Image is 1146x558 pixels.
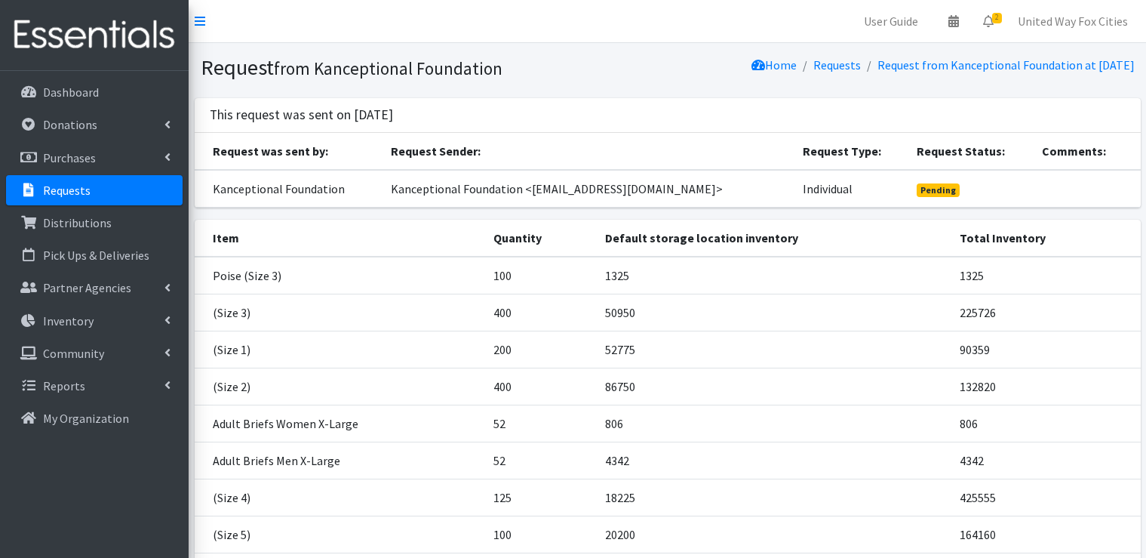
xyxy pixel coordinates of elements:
[596,479,951,516] td: 18225
[596,257,951,294] td: 1325
[43,346,104,361] p: Community
[43,378,85,393] p: Reports
[484,516,596,553] td: 100
[908,133,1033,170] th: Request Status:
[6,306,183,336] a: Inventory
[195,368,484,405] td: (Size 2)
[1033,133,1141,170] th: Comments:
[6,338,183,368] a: Community
[951,368,1141,405] td: 132820
[382,170,794,208] td: Kanceptional Foundation <[EMAIL_ADDRESS][DOMAIN_NAME]>
[484,368,596,405] td: 400
[43,215,112,230] p: Distributions
[596,368,951,405] td: 86750
[6,77,183,107] a: Dashboard
[6,175,183,205] a: Requests
[195,479,484,516] td: (Size 4)
[6,109,183,140] a: Donations
[201,54,662,81] h1: Request
[596,442,951,479] td: 4342
[596,331,951,368] td: 52775
[6,403,183,433] a: My Organization
[43,248,149,263] p: Pick Ups & Deliveries
[596,294,951,331] td: 50950
[992,13,1002,23] span: 2
[794,133,908,170] th: Request Type:
[484,294,596,331] td: 400
[195,516,484,553] td: (Size 5)
[195,257,484,294] td: Poise (Size 3)
[951,331,1141,368] td: 90359
[877,57,1135,72] a: Request from Kanceptional Foundation at [DATE]
[484,220,596,257] th: Quantity
[43,313,94,328] p: Inventory
[43,411,129,426] p: My Organization
[951,220,1141,257] th: Total Inventory
[484,405,596,442] td: 52
[6,208,183,238] a: Distributions
[43,183,91,198] p: Requests
[43,150,96,165] p: Purchases
[917,183,960,197] span: Pending
[382,133,794,170] th: Request Sender:
[794,170,908,208] td: Individual
[484,257,596,294] td: 100
[951,294,1141,331] td: 225726
[971,6,1006,36] a: 2
[951,442,1141,479] td: 4342
[6,273,183,303] a: Partner Agencies
[484,442,596,479] td: 52
[1006,6,1140,36] a: United Way Fox Cities
[6,240,183,270] a: Pick Ups & Deliveries
[852,6,930,36] a: User Guide
[274,57,502,79] small: from Kanceptional Foundation
[195,133,382,170] th: Request was sent by:
[596,405,951,442] td: 806
[43,85,99,100] p: Dashboard
[951,516,1141,553] td: 164160
[6,371,183,401] a: Reports
[195,442,484,479] td: Adult Briefs Men X-Large
[195,405,484,442] td: Adult Briefs Women X-Large
[195,220,484,257] th: Item
[195,294,484,331] td: (Size 3)
[951,479,1141,516] td: 425555
[195,170,382,208] td: Kanceptional Foundation
[813,57,861,72] a: Requests
[751,57,797,72] a: Home
[6,143,183,173] a: Purchases
[484,331,596,368] td: 200
[484,479,596,516] td: 125
[596,220,951,257] th: Default storage location inventory
[6,10,183,60] img: HumanEssentials
[210,107,393,123] h3: This request was sent on [DATE]
[43,280,131,295] p: Partner Agencies
[596,516,951,553] td: 20200
[195,331,484,368] td: (Size 1)
[951,405,1141,442] td: 806
[43,117,97,132] p: Donations
[951,257,1141,294] td: 1325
